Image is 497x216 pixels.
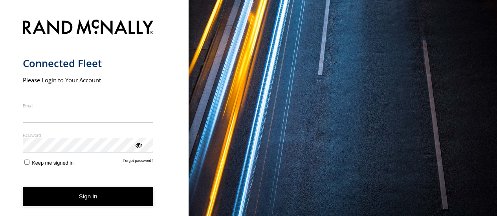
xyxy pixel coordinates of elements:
[23,103,154,109] label: Email
[24,160,29,165] input: Keep me signed in
[32,160,73,166] span: Keep me signed in
[23,132,154,138] label: Password
[134,141,142,149] div: ViewPassword
[23,76,154,84] h2: Please Login to Your Account
[123,158,154,166] a: Forgot password?
[23,18,154,38] img: Rand McNally
[23,57,154,70] h1: Connected Fleet
[23,187,154,206] button: Sign in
